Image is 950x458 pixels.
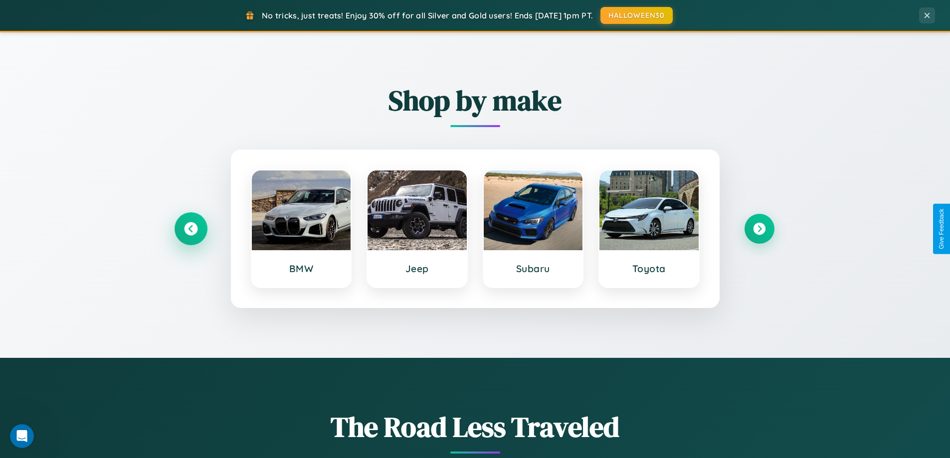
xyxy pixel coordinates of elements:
[10,424,34,448] iframe: Intercom live chat
[494,263,573,275] h3: Subaru
[600,7,673,24] button: HALLOWEEN30
[262,10,593,20] span: No tricks, just treats! Enjoy 30% off for all Silver and Gold users! Ends [DATE] 1pm PT.
[262,263,341,275] h3: BMW
[176,81,774,120] h2: Shop by make
[378,263,457,275] h3: Jeep
[176,408,774,446] h1: The Road Less Traveled
[609,263,689,275] h3: Toyota
[938,209,945,249] div: Give Feedback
